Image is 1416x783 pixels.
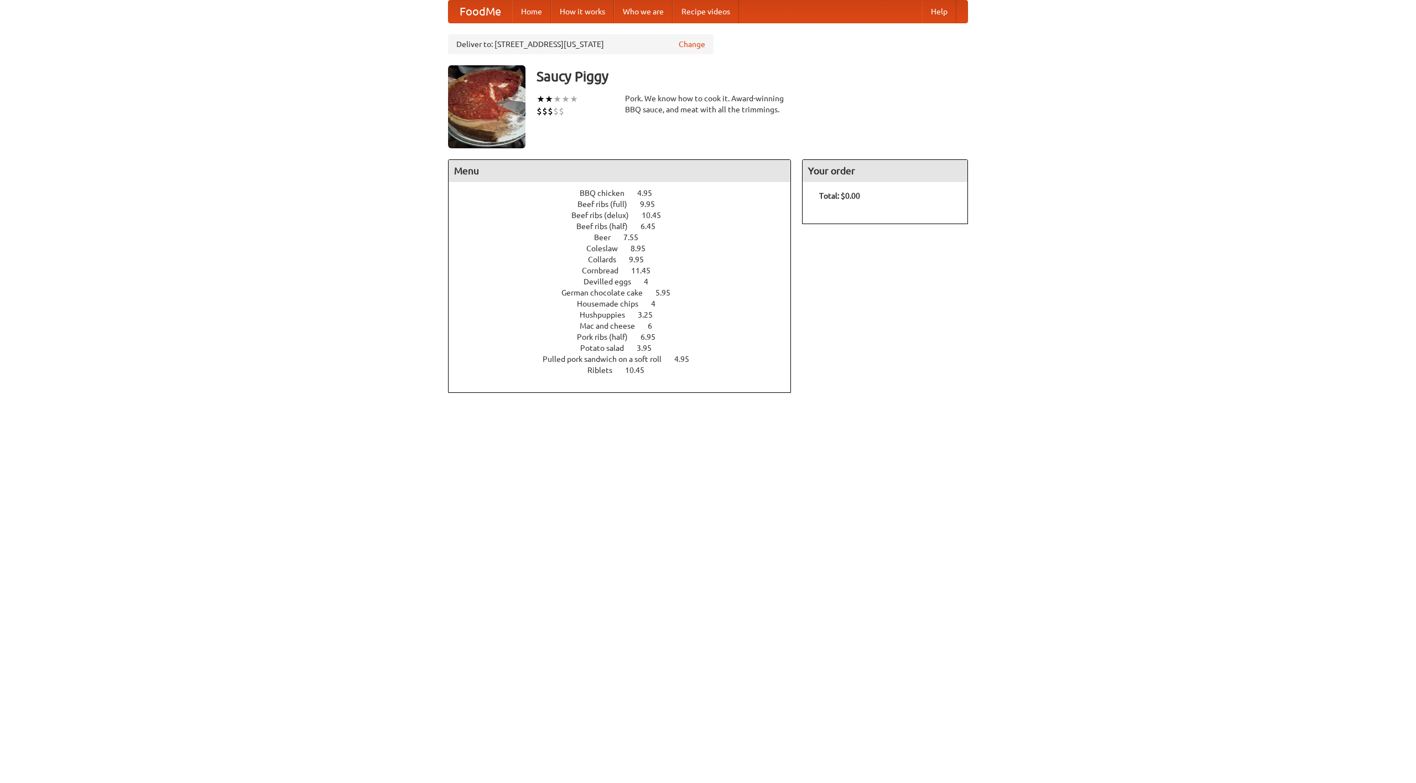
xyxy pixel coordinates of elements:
span: 4.95 [637,189,663,198]
a: Housemade chips 4 [577,299,676,308]
a: Devilled eggs 4 [584,277,669,286]
span: Beef ribs (half) [576,222,639,231]
a: Help [922,1,956,23]
a: German chocolate cake 5.95 [561,288,691,297]
span: Cornbread [582,266,629,275]
h4: Your order [803,160,967,182]
a: Mac and cheese 6 [580,322,673,330]
li: $ [553,105,559,117]
li: ★ [545,93,553,105]
a: Home [512,1,551,23]
a: Cornbread 11.45 [582,266,671,275]
span: Hushpuppies [580,310,636,319]
li: $ [548,105,553,117]
span: Potato salad [580,344,635,352]
span: Pulled pork sandwich on a soft roll [543,355,673,364]
a: Coleslaw 8.95 [586,244,666,253]
a: How it works [551,1,614,23]
li: $ [537,105,542,117]
span: 10.45 [642,211,672,220]
span: Coleslaw [586,244,629,253]
span: 5.95 [655,288,681,297]
a: Who we are [614,1,673,23]
span: 4 [644,277,659,286]
span: 9.95 [629,255,655,264]
span: 8.95 [631,244,657,253]
span: Beer [594,233,622,242]
span: Devilled eggs [584,277,642,286]
a: Riblets 10.45 [587,366,665,375]
span: 4 [651,299,667,308]
span: Riblets [587,366,623,375]
span: 10.45 [625,366,655,375]
div: Deliver to: [STREET_ADDRESS][US_STATE] [448,34,714,54]
span: BBQ chicken [580,189,636,198]
li: ★ [561,93,570,105]
a: Change [679,39,705,50]
span: Beef ribs (full) [577,200,638,209]
a: Pulled pork sandwich on a soft roll 4.95 [543,355,710,364]
div: Pork. We know how to cook it. Award-winning BBQ sauce, and meat with all the trimmings. [625,93,791,115]
a: Beef ribs (delux) 10.45 [571,211,681,220]
span: 7.55 [623,233,649,242]
a: Beef ribs (half) 6.45 [576,222,676,231]
span: Collards [588,255,627,264]
span: 3.95 [637,344,663,352]
a: Potato salad 3.95 [580,344,672,352]
img: angular.jpg [448,65,525,148]
li: ★ [553,93,561,105]
span: 6.95 [641,333,667,341]
h3: Saucy Piggy [537,65,968,87]
li: $ [559,105,564,117]
span: Mac and cheese [580,322,646,330]
span: 6.45 [641,222,667,231]
span: German chocolate cake [561,288,654,297]
h4: Menu [449,160,790,182]
li: $ [542,105,548,117]
span: Pork ribs (half) [577,333,639,341]
span: Beef ribs (delux) [571,211,640,220]
li: ★ [570,93,578,105]
a: FoodMe [449,1,512,23]
a: Beer 7.55 [594,233,659,242]
span: 11.45 [631,266,662,275]
span: 6 [648,322,663,330]
a: Beef ribs (full) 9.95 [577,200,675,209]
span: Housemade chips [577,299,649,308]
a: Hushpuppies 3.25 [580,310,673,319]
a: Recipe videos [673,1,739,23]
span: 3.25 [638,310,664,319]
a: Collards 9.95 [588,255,664,264]
span: 4.95 [674,355,700,364]
a: Pork ribs (half) 6.95 [577,333,676,341]
li: ★ [537,93,545,105]
a: BBQ chicken 4.95 [580,189,673,198]
b: Total: $0.00 [819,191,860,200]
span: 9.95 [640,200,666,209]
